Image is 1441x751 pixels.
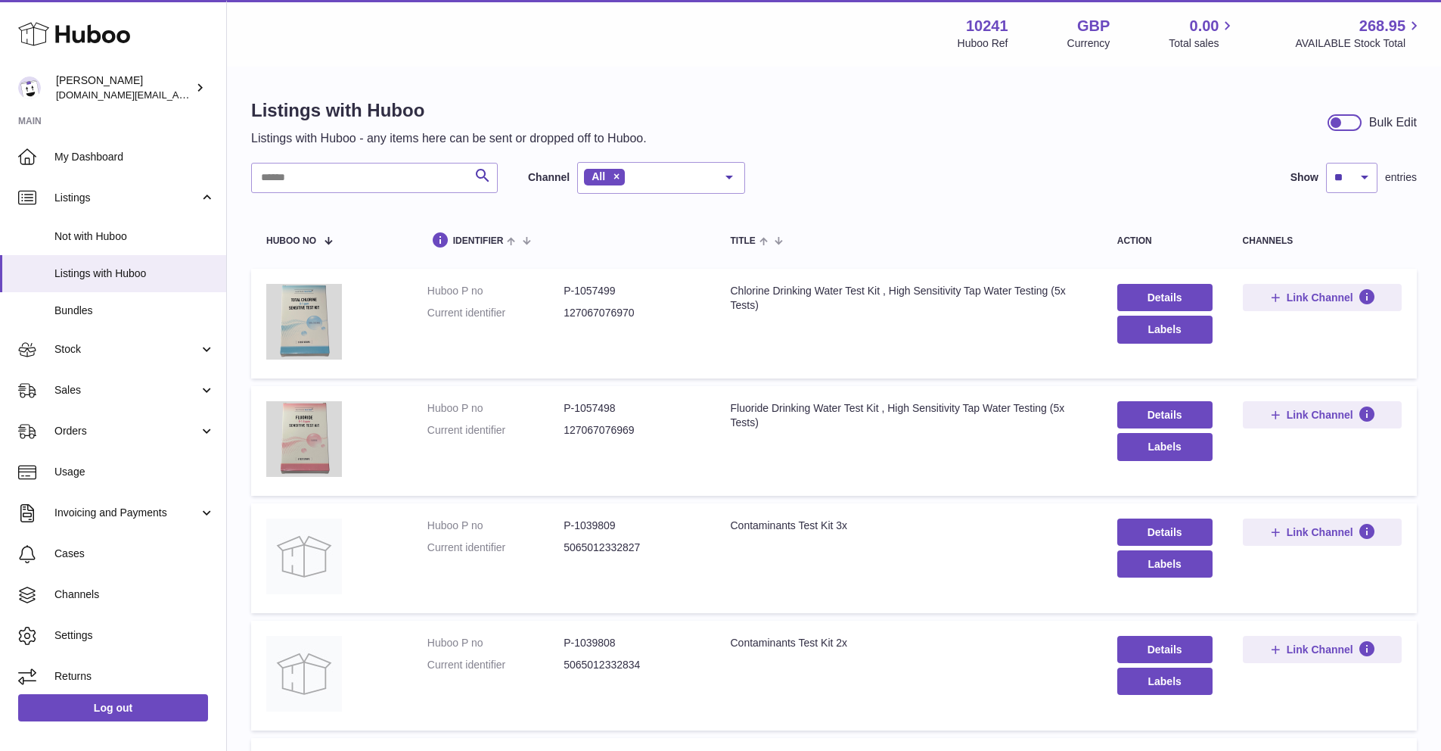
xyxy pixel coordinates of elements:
[564,284,700,298] dd: P-1057499
[1243,519,1402,546] button: Link Channel
[1117,636,1213,663] a: Details
[54,266,215,281] span: Listings with Huboo
[266,236,316,246] span: Huboo no
[54,342,199,357] span: Stock
[1117,284,1213,311] a: Details
[54,150,215,164] span: My Dashboard
[427,658,564,672] dt: Current identifier
[1287,643,1353,656] span: Link Channel
[1067,36,1110,51] div: Currency
[730,519,1086,533] div: Contaminants Test Kit 3x
[1117,401,1213,428] a: Details
[1359,16,1405,36] span: 268.95
[1243,236,1402,246] div: channels
[564,306,700,320] dd: 127067076970
[592,170,605,182] span: All
[564,541,700,555] dd: 5065012332827
[730,284,1086,313] div: Chlorine Drinking Water Test Kit , High Sensitivity Tap Water Testing (5x Tests)
[54,304,215,318] span: Bundles
[1287,525,1353,539] span: Link Channel
[730,401,1086,430] div: Fluoride Drinking Water Test Kit , High Sensitivity Tap Water Testing (5x Tests)
[1295,16,1423,51] a: 268.95 AVAILABLE Stock Total
[1077,16,1110,36] strong: GBP
[958,36,1008,51] div: Huboo Ref
[966,16,1008,36] strong: 10241
[1243,636,1402,663] button: Link Channel
[251,98,647,123] h1: Listings with Huboo
[54,669,215,684] span: Returns
[1190,16,1219,36] span: 0.00
[730,236,755,246] span: title
[564,423,700,438] dd: 127067076969
[564,636,700,650] dd: P-1039808
[54,424,199,438] span: Orders
[1117,519,1213,546] a: Details
[730,636,1086,650] div: Contaminants Test Kit 2x
[427,401,564,416] dt: Huboo P no
[1295,36,1423,51] span: AVAILABLE Stock Total
[427,306,564,320] dt: Current identifier
[266,636,342,712] img: Contaminants Test Kit 2x
[1169,16,1236,51] a: 0.00 Total sales
[1117,550,1213,578] button: Labels
[1117,433,1213,460] button: Labels
[1287,408,1353,422] span: Link Channel
[251,130,647,147] p: Listings with Huboo - any items here can be sent or dropped off to Huboo.
[427,541,564,555] dt: Current identifier
[564,401,700,416] dd: P-1057498
[18,76,41,99] img: londonaquatics.online@gmail.com
[1385,170,1417,185] span: entries
[1169,36,1236,51] span: Total sales
[54,465,215,479] span: Usage
[266,401,342,477] img: Fluoride Drinking Water Test Kit , High Sensitivity Tap Water Testing (5x Tests)
[54,547,215,561] span: Cases
[56,89,301,101] span: [DOMAIN_NAME][EMAIL_ADDRESS][DOMAIN_NAME]
[1117,668,1213,695] button: Labels
[54,506,199,520] span: Invoicing and Payments
[427,284,564,298] dt: Huboo P no
[54,628,215,643] span: Settings
[1287,291,1353,304] span: Link Channel
[528,170,570,185] label: Channel
[18,694,208,721] a: Log out
[564,658,700,672] dd: 5065012332834
[54,229,215,244] span: Not with Huboo
[427,636,564,650] dt: Huboo P no
[56,73,192,102] div: [PERSON_NAME]
[266,519,342,594] img: Contaminants Test Kit 3x
[54,383,199,397] span: Sales
[54,587,215,602] span: Channels
[266,284,342,360] img: Chlorine Drinking Water Test Kit , High Sensitivity Tap Water Testing (5x Tests)
[564,519,700,533] dd: P-1039809
[453,236,504,246] span: identifier
[1369,114,1417,131] div: Bulk Edit
[427,423,564,438] dt: Current identifier
[427,519,564,533] dt: Huboo P no
[1117,236,1213,246] div: action
[54,191,199,205] span: Listings
[1243,284,1402,311] button: Link Channel
[1290,170,1318,185] label: Show
[1117,316,1213,343] button: Labels
[1243,401,1402,428] button: Link Channel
